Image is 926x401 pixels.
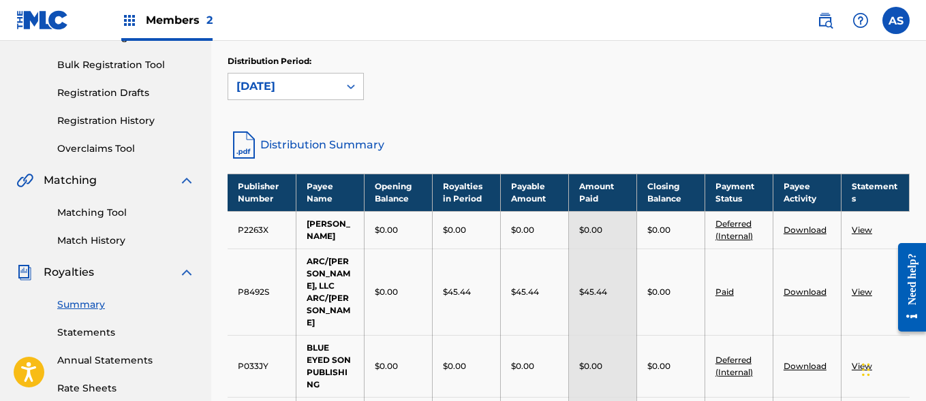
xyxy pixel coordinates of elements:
p: Distribution Period: [228,55,364,67]
td: [PERSON_NAME] [296,211,364,248]
th: Publisher Number [228,174,296,211]
p: $0.00 [511,224,534,236]
th: Payment Status [705,174,773,211]
th: Payable Amount [500,174,568,211]
div: Drag [862,349,870,390]
a: Match History [57,234,195,248]
p: $0.00 [647,224,670,236]
span: Matching [44,172,97,189]
a: Overclaims Tool [57,142,195,156]
p: $45.44 [579,286,607,298]
th: Amount Paid [568,174,636,211]
a: Statements [57,325,195,340]
p: $45.44 [443,286,471,298]
p: $0.00 [511,360,534,372]
td: P8492S [228,248,296,335]
img: search [817,12,833,29]
p: $0.00 [375,360,398,372]
iframe: Chat Widget [858,336,926,401]
img: Top Rightsholders [121,12,138,29]
a: Annual Statements [57,353,195,368]
p: $0.00 [443,360,466,372]
a: View [852,225,872,235]
iframe: Resource Center [888,233,926,342]
a: Download [784,225,827,235]
a: Registration History [57,114,195,128]
td: P2263X [228,211,296,248]
p: $0.00 [375,286,398,298]
img: expand [179,172,195,189]
a: Paid [715,287,734,297]
span: Members [146,12,213,28]
span: Royalties [44,264,94,280]
th: Opening Balance [364,174,432,211]
a: Registration Drafts [57,86,195,100]
div: Help [847,7,874,34]
p: $0.00 [579,360,602,372]
img: MLC Logo [16,10,69,30]
a: View [852,287,872,297]
a: Matching Tool [57,206,195,220]
p: $0.00 [443,224,466,236]
img: Royalties [16,264,33,280]
img: Matching [16,172,33,189]
td: ARC/[PERSON_NAME], LLC ARC/[PERSON_NAME] [296,248,364,335]
th: Payee Activity [773,174,841,211]
img: distribution-summary-pdf [228,129,260,161]
td: BLUE EYED SON PUBLISHING [296,335,364,397]
a: Deferred (Internal) [715,355,753,377]
a: Distribution Summary [228,129,910,161]
th: Royalties in Period [432,174,500,211]
a: Deferred (Internal) [715,219,753,241]
a: Public Search [812,7,839,34]
p: $0.00 [375,224,398,236]
th: Statements [841,174,909,211]
span: 2 [206,14,213,27]
a: Download [784,361,827,371]
img: expand [179,264,195,280]
a: Rate Sheets [57,381,195,396]
div: [DATE] [236,78,330,95]
p: $0.00 [579,224,602,236]
a: View [852,361,872,371]
a: Summary [57,298,195,312]
th: Payee Name [296,174,364,211]
a: Download [784,287,827,297]
td: P033JY [228,335,296,397]
p: $0.00 [647,360,670,372]
div: User Menu [882,7,910,34]
p: $0.00 [647,286,670,298]
p: $45.44 [511,286,539,298]
a: Bulk Registration Tool [57,58,195,72]
img: help [852,12,869,29]
th: Closing Balance [636,174,705,211]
